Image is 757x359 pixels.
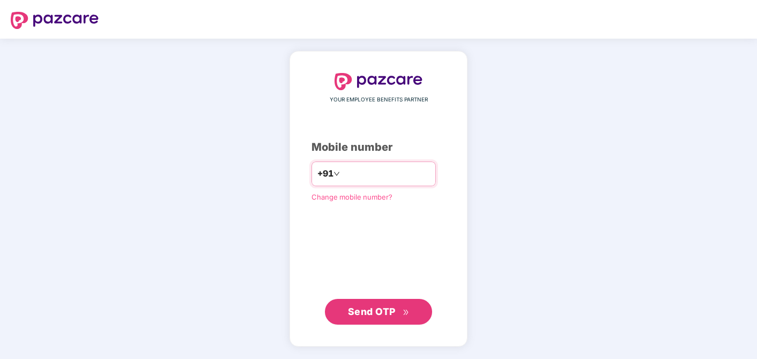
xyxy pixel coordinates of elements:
span: down [333,171,340,177]
a: Change mobile number? [311,193,392,201]
span: double-right [403,309,410,316]
div: Mobile number [311,139,446,156]
button: Send OTPdouble-right [325,299,432,325]
img: logo [335,73,422,90]
span: YOUR EMPLOYEE BENEFITS PARTNER [330,96,428,104]
span: +91 [317,167,333,180]
img: logo [11,12,99,29]
span: Send OTP [348,306,396,317]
